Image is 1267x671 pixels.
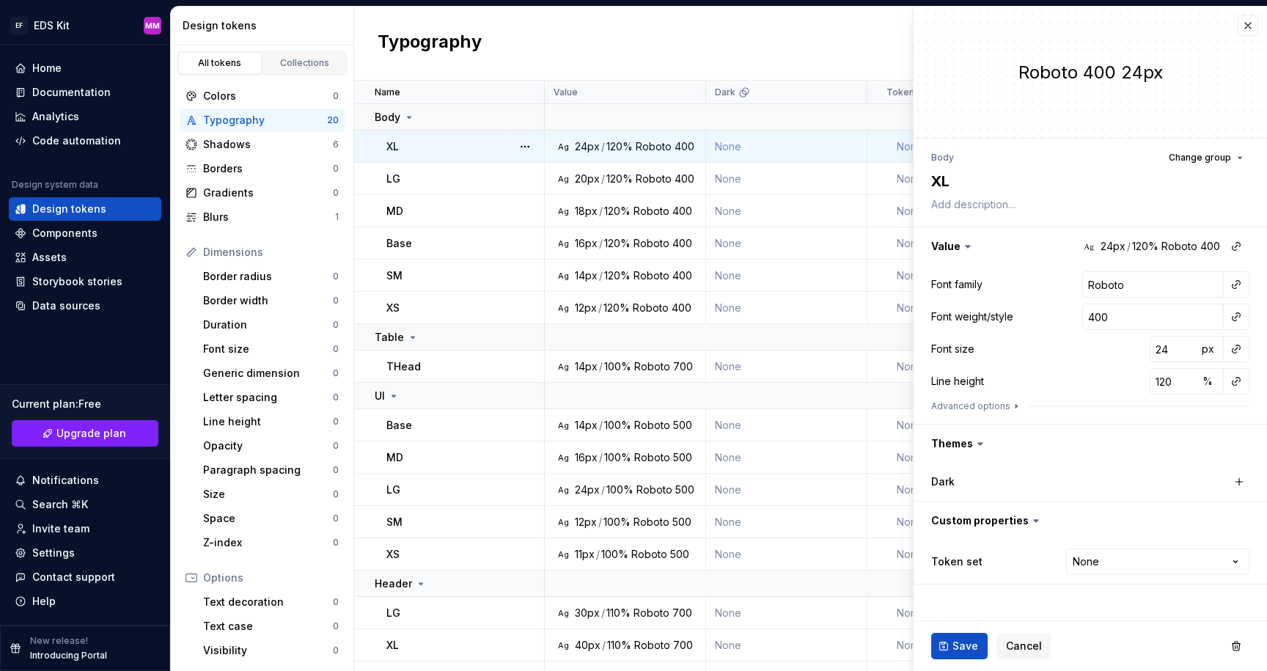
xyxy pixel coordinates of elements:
[3,10,167,41] button: EFEDS KitMM
[706,292,867,324] td: None
[631,547,667,562] div: Roboto
[203,318,333,332] div: Duration
[575,359,598,374] div: 14px
[333,343,339,355] div: 0
[603,515,631,529] div: 100%
[9,56,161,80] a: Home
[333,367,339,379] div: 0
[601,172,605,186] div: /
[557,302,569,314] div: Ag
[386,418,412,433] p: Base
[145,20,160,32] div: MM
[672,236,692,251] div: 400
[9,246,161,269] a: Assets
[333,90,339,102] div: 0
[197,615,345,638] a: Text case0
[327,114,339,126] div: 20
[575,483,600,497] div: 24px
[9,81,161,104] a: Documentation
[375,87,400,98] p: Name
[607,638,631,653] div: 110%
[557,173,569,185] div: Ag
[575,172,600,186] div: 20px
[197,507,345,530] a: Space0
[32,497,88,512] div: Search ⌘K
[32,250,67,265] div: Assets
[706,260,867,292] td: None
[672,515,691,529] div: 500
[197,410,345,433] a: Line height0
[599,418,603,433] div: /
[197,590,345,614] a: Text decoration0
[601,547,628,562] div: 100%
[335,211,339,223] div: 1
[386,172,400,186] p: LG
[203,161,333,176] div: Borders
[557,270,569,282] div: Ag
[604,359,631,374] div: 100%
[706,227,867,260] td: None
[554,87,578,98] p: Value
[386,268,403,283] p: SM
[203,571,339,585] div: Options
[333,513,339,524] div: 0
[931,374,984,389] div: Line height
[867,441,952,474] td: None
[867,538,952,571] td: None
[203,463,333,477] div: Paragraph spacing
[633,515,669,529] div: Roboto
[1150,368,1197,395] input: 20
[706,597,867,629] td: None
[672,301,691,315] div: 400
[9,129,161,153] a: Code automation
[867,351,952,383] td: None
[575,301,597,315] div: 12px
[867,474,952,506] td: None
[197,434,345,458] a: Opacity0
[928,168,1246,194] textarea: XL
[203,342,333,356] div: Font size
[931,277,983,292] div: Font family
[180,109,345,132] a: Typography20
[672,268,692,283] div: 400
[203,89,333,103] div: Colors
[203,535,333,550] div: Z-index
[604,204,631,219] div: 120%
[557,419,569,431] div: Ag
[333,139,339,150] div: 6
[675,483,694,497] div: 500
[867,409,952,441] td: None
[604,236,631,251] div: 120%
[867,131,952,163] td: None
[203,487,333,502] div: Size
[557,452,569,463] div: Ag
[203,390,333,405] div: Letter spacing
[706,441,867,474] td: None
[32,546,75,560] div: Settings
[386,606,400,620] p: LG
[706,195,867,227] td: None
[867,629,952,661] td: None
[633,268,669,283] div: Roboto
[575,139,600,154] div: 24px
[9,493,161,516] button: Search ⌘K
[604,268,631,283] div: 120%
[634,450,670,465] div: Roboto
[886,87,930,98] p: Token set
[386,139,399,154] p: XL
[1150,336,1197,362] input: 14
[706,409,867,441] td: None
[867,506,952,538] td: None
[197,265,345,288] a: Border radius0
[867,597,952,629] td: None
[706,629,867,661] td: None
[375,389,385,403] p: UI
[931,474,955,489] label: Dark
[180,84,345,108] a: Colors0
[203,186,333,200] div: Gradients
[203,293,333,308] div: Border width
[706,131,867,163] td: None
[386,450,403,465] p: MD
[333,416,339,428] div: 0
[9,469,161,492] button: Notifications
